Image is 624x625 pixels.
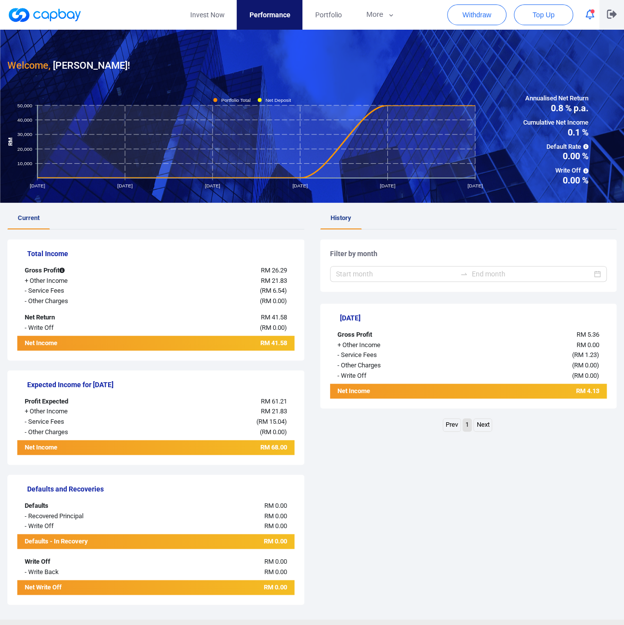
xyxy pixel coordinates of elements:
[574,361,597,369] span: RM 0.00
[443,419,460,431] a: Previous page
[30,183,45,188] tspan: [DATE]
[133,286,294,296] div: ( )
[263,537,287,545] span: RM 0.00
[460,270,468,278] span: to
[258,418,284,425] span: RM 15.04
[17,323,133,333] div: - Write Off
[330,350,446,360] div: - Service Fees
[336,268,456,279] input: Start month
[577,341,599,349] span: RM 0.00
[330,360,446,371] div: - Other Charges
[260,398,287,405] span: RM 61.21
[574,372,597,379] span: RM 0.00
[17,338,133,351] div: Net Income
[523,166,588,176] span: Write Off
[17,312,133,323] div: Net Return
[17,286,133,296] div: - Service Fees
[380,183,395,188] tspan: [DATE]
[18,214,40,222] span: Current
[261,287,284,294] span: RM 6.54
[27,249,294,258] h5: Total Income
[133,427,294,438] div: ( )
[17,427,133,438] div: - Other Charges
[533,10,554,20] span: Top Up
[523,152,588,161] span: 0.00 %
[260,339,287,347] span: RM 41.58
[17,161,33,166] tspan: 10,000
[264,522,287,530] span: RM 0.00
[17,511,133,522] div: - Recovered Principal
[17,521,133,532] div: - Write Off
[17,534,133,549] div: Defaults - In Recovery
[264,502,287,509] span: RM 0.00
[17,557,133,567] div: Write Off
[260,407,287,415] span: RM 21.83
[261,428,284,436] span: RM 0.00
[261,297,284,305] span: RM 0.00
[27,485,294,493] h5: Defaults and Recoveries
[118,183,133,188] tspan: [DATE]
[292,183,308,188] tspan: [DATE]
[340,313,607,322] h5: [DATE]
[260,267,287,274] span: RM 26.29
[17,117,33,122] tspan: 40,000
[133,417,294,427] div: ( )
[263,583,287,591] span: RM 0.00
[330,330,446,340] div: Gross Profit
[133,296,294,307] div: ( )
[17,406,133,417] div: + Other Income
[17,266,133,276] div: Gross Profit
[523,118,588,128] span: Cumulative Net Income
[17,567,133,578] div: - Write Back
[17,417,133,427] div: - Service Fees
[523,176,588,185] span: 0.00 %
[523,128,588,137] span: 0.1 %
[17,276,133,286] div: + Other Income
[264,512,287,520] span: RM 0.00
[463,419,471,431] a: Page 1 is your current page
[445,371,607,381] div: ( )
[27,380,294,389] h5: Expected Income for [DATE]
[330,249,607,258] h5: Filter by month
[445,360,607,371] div: ( )
[17,397,133,407] div: Profit Expected
[330,386,446,399] div: Net Income
[514,4,573,25] button: Top Up
[330,371,446,381] div: - Write Off
[260,444,287,451] span: RM 68.00
[315,9,341,20] span: Portfolio
[17,102,33,108] tspan: 50,000
[261,324,284,331] span: RM 0.00
[460,270,468,278] span: swap-right
[474,419,492,431] a: Next page
[264,558,287,565] span: RM 0.00
[205,183,220,188] tspan: [DATE]
[17,296,133,307] div: - Other Charges
[17,580,133,595] div: Net Write Off
[472,268,592,279] input: End month
[523,142,588,152] span: Default Rate
[576,387,599,395] span: RM 4.13
[523,93,588,104] span: Annualised Net Return
[467,183,483,188] tspan: [DATE]
[17,132,33,137] tspan: 30,000
[260,277,287,284] span: RM 21.83
[7,57,130,73] h3: [PERSON_NAME] !
[17,146,33,151] tspan: 20,000
[264,568,287,576] span: RM 0.00
[266,97,291,102] tspan: Net Deposit
[133,323,294,333] div: ( )
[260,313,287,321] span: RM 41.58
[221,97,251,102] tspan: Portfolio Total
[331,214,351,222] span: History
[574,351,597,358] span: RM 1.23
[445,350,607,360] div: ( )
[447,4,506,25] button: Withdraw
[7,137,14,145] tspan: RM
[249,9,290,20] span: Performance
[17,501,133,511] div: Defaults
[577,331,599,338] span: RM 5.36
[330,340,446,351] div: + Other Income
[17,443,133,455] div: Net Income
[523,104,588,113] span: 0.8 % p.a.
